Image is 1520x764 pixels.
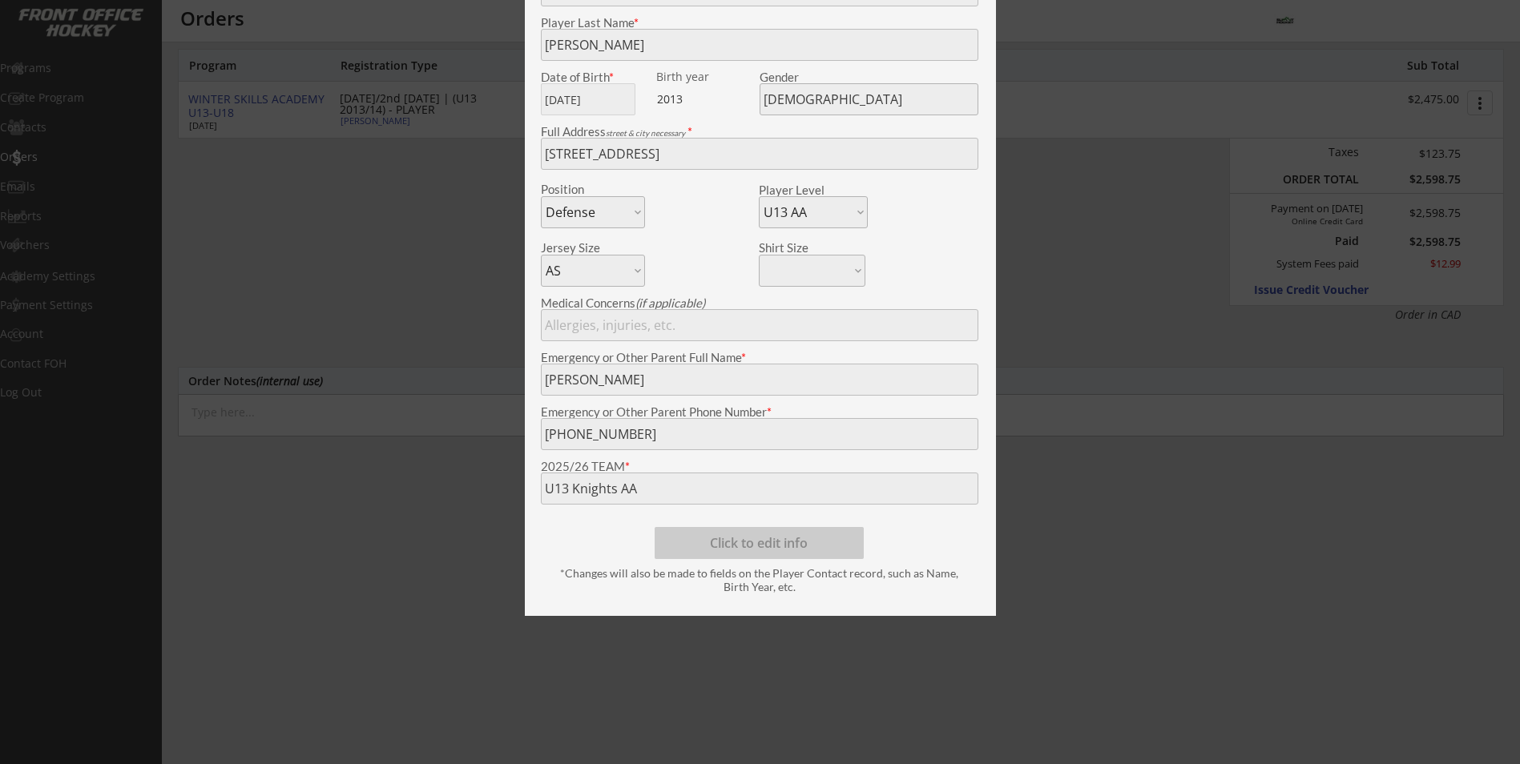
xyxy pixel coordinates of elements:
div: Position [541,183,623,195]
input: Allergies, injuries, etc. [541,309,978,341]
div: Date of Birth [541,71,645,83]
em: street & city necessary [606,128,685,138]
div: Player Level [759,184,868,196]
div: *Changes will also be made to fields on the Player Contact record, such as Name, Birth Year, etc. [549,567,970,594]
div: Full Address [541,126,978,138]
input: Street, City, Province/State [541,138,978,170]
div: Emergency or Other Parent Full Name [541,352,978,364]
div: Medical Concerns [541,297,978,309]
div: 2013 [657,91,757,107]
div: Player Last Name [541,17,978,29]
div: Emergency or Other Parent Phone Number [541,406,978,418]
div: Gender [760,71,978,83]
div: 2025/26 TEAM [541,460,978,472]
div: Birth year [656,71,756,82]
em: (if applicable) [635,296,705,310]
div: Jersey Size [541,242,623,254]
div: We are transitioning the system to collect and store date of birth instead of just birth year to ... [656,71,756,83]
div: Shirt Size [759,242,841,254]
button: Click to edit info [655,527,864,559]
